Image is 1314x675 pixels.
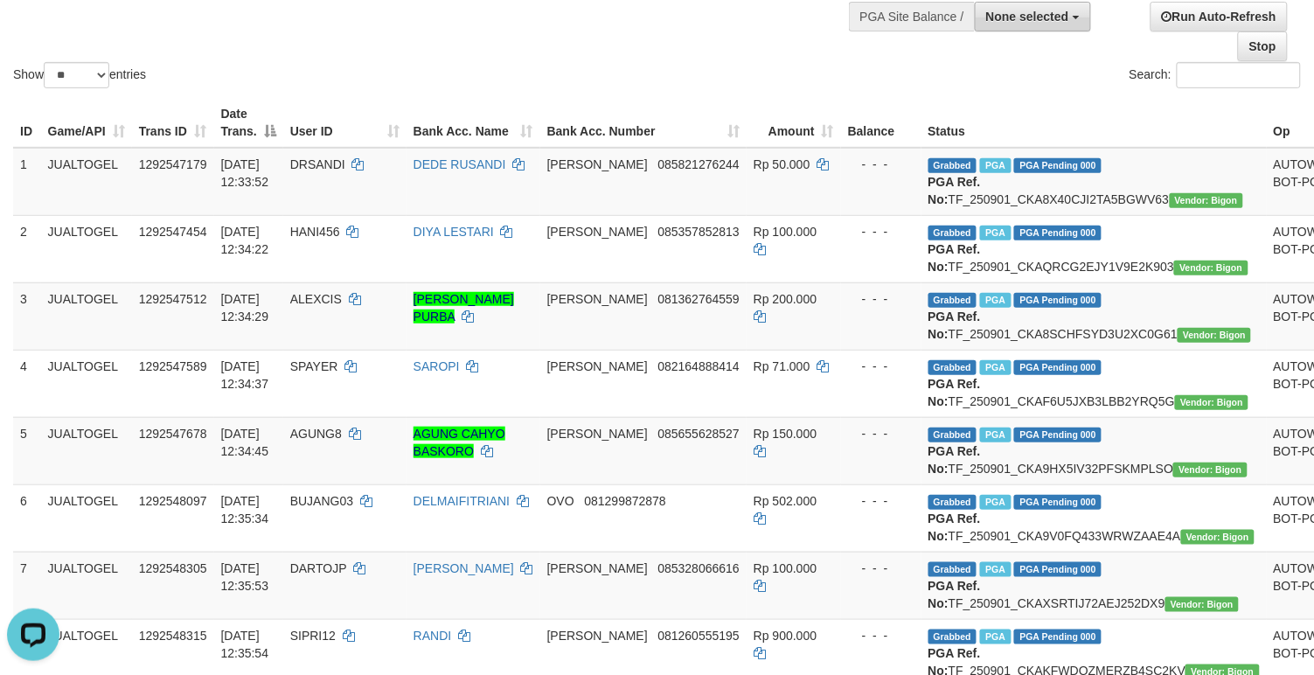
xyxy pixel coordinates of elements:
[13,62,146,88] label: Show entries
[1173,463,1247,477] span: Vendor URL: https://checkout31.1velocity.biz
[139,427,207,441] span: 1292547678
[928,293,977,308] span: Grabbed
[921,282,1267,350] td: TF_250901_CKA8SCHFSYD3U2XC0G61
[848,560,914,577] div: - - -
[221,494,269,525] span: [DATE] 12:35:34
[928,175,981,206] b: PGA Ref. No:
[658,561,740,575] span: Copy 085328066616 to clipboard
[1014,226,1102,240] span: PGA Pending
[414,629,452,643] a: RANDI
[290,225,340,239] span: HANI456
[290,427,342,441] span: AGUNG8
[7,7,59,59] button: Open LiveChat chat widget
[980,360,1011,375] span: Marked by biranggota1
[221,359,269,391] span: [DATE] 12:34:37
[221,629,269,660] span: [DATE] 12:35:54
[1014,495,1102,510] span: PGA Pending
[290,561,347,575] span: DARTOJP
[928,158,977,173] span: Grabbed
[290,494,353,508] span: BUJANG03
[290,629,336,643] span: SIPRI12
[849,2,975,31] div: PGA Site Balance /
[547,157,648,171] span: [PERSON_NAME]
[13,148,41,216] td: 1
[921,350,1267,417] td: TF_250901_CKAF6U5JXB3LBB2YRQ5G
[980,293,1011,308] span: Marked by biranggota1
[547,561,648,575] span: [PERSON_NAME]
[214,98,283,148] th: Date Trans.: activate to sort column descending
[975,2,1091,31] button: None selected
[928,511,981,543] b: PGA Ref. No:
[139,359,207,373] span: 1292547589
[1151,2,1288,31] a: Run Auto-Refresh
[1014,293,1102,308] span: PGA Pending
[1174,261,1248,275] span: Vendor URL: https://checkout31.1velocity.biz
[841,98,921,148] th: Balance
[658,427,740,441] span: Copy 085655628527 to clipboard
[928,495,977,510] span: Grabbed
[754,427,817,441] span: Rp 150.000
[1130,62,1301,88] label: Search:
[754,292,817,306] span: Rp 200.000
[139,494,207,508] span: 1292548097
[1014,158,1102,173] span: PGA Pending
[928,579,981,610] b: PGA Ref. No:
[921,148,1267,216] td: TF_250901_CKA8X40CJI2TA5BGWV63
[986,10,1069,24] span: None selected
[1014,360,1102,375] span: PGA Pending
[41,215,132,282] td: JUALTOGEL
[658,359,740,373] span: Copy 082164888414 to clipboard
[139,292,207,306] span: 1292547512
[928,377,981,408] b: PGA Ref. No:
[848,290,914,308] div: - - -
[139,157,207,171] span: 1292547179
[980,158,1011,173] span: Marked by biranggota1
[547,494,574,508] span: OVO
[1170,193,1243,208] span: Vendor URL: https://checkout31.1velocity.biz
[928,630,977,644] span: Grabbed
[928,242,981,274] b: PGA Ref. No:
[928,360,977,375] span: Grabbed
[754,225,817,239] span: Rp 100.000
[414,292,514,324] a: [PERSON_NAME] PURBA
[13,552,41,619] td: 7
[848,627,914,644] div: - - -
[1178,328,1251,343] span: Vendor URL: https://checkout31.1velocity.biz
[221,225,269,256] span: [DATE] 12:34:22
[13,350,41,417] td: 4
[928,428,977,442] span: Grabbed
[848,492,914,510] div: - - -
[414,561,514,575] a: [PERSON_NAME]
[41,148,132,216] td: JUALTOGEL
[921,552,1267,619] td: TF_250901_CKAXSRTIJ72AEJ252DX9
[290,157,345,171] span: DRSANDI
[41,350,132,417] td: JUALTOGEL
[13,417,41,484] td: 5
[547,629,648,643] span: [PERSON_NAME]
[658,225,740,239] span: Copy 085357852813 to clipboard
[414,427,505,458] a: AGUNG CAHYO BASKORO
[1238,31,1288,61] a: Stop
[928,562,977,577] span: Grabbed
[414,359,460,373] a: SAROPI
[407,98,540,148] th: Bank Acc. Name: activate to sort column ascending
[980,495,1011,510] span: Marked by biranggota1
[132,98,214,148] th: Trans ID: activate to sort column ascending
[848,425,914,442] div: - - -
[754,561,817,575] span: Rp 100.000
[221,427,269,458] span: [DATE] 12:34:45
[1014,428,1102,442] span: PGA Pending
[848,156,914,173] div: - - -
[41,417,132,484] td: JUALTOGEL
[921,417,1267,484] td: TF_250901_CKA9HX5IV32PFSKMPLSO
[221,561,269,593] span: [DATE] 12:35:53
[1177,62,1301,88] input: Search:
[290,359,338,373] span: SPAYER
[754,629,817,643] span: Rp 900.000
[547,292,648,306] span: [PERSON_NAME]
[13,98,41,148] th: ID
[1014,562,1102,577] span: PGA Pending
[547,427,648,441] span: [PERSON_NAME]
[414,157,506,171] a: DEDE RUSANDI
[658,157,740,171] span: Copy 085821276244 to clipboard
